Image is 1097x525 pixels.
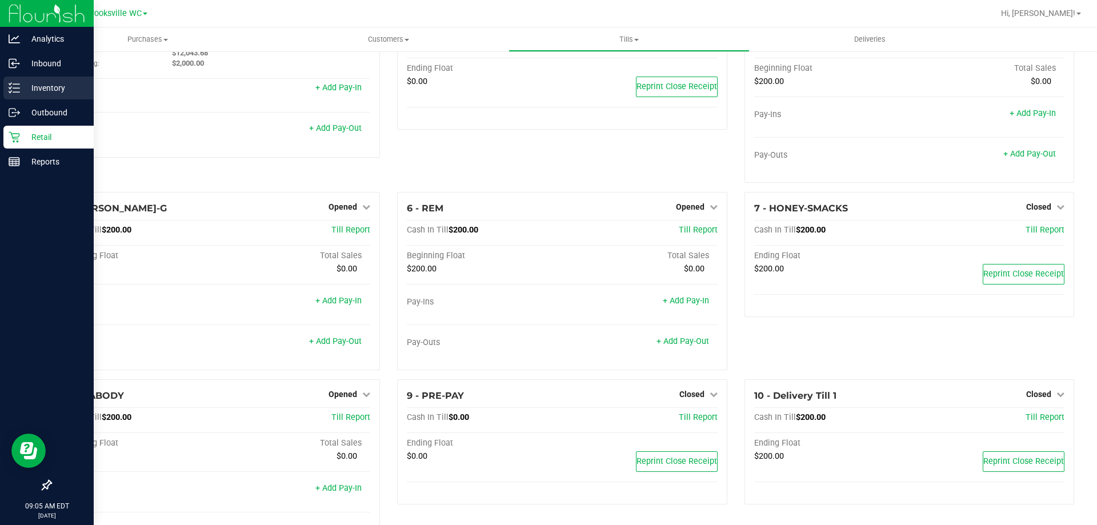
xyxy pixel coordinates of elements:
div: Pay-Outs [407,338,562,348]
p: Reports [20,155,89,169]
p: Outbound [20,106,89,119]
span: Brooksville WC [86,9,142,18]
p: Analytics [20,32,89,46]
span: $0.00 [337,264,357,274]
a: + Add Pay-In [315,296,362,306]
a: Till Report [679,225,718,235]
iframe: Resource center [11,434,46,468]
p: Inventory [20,81,89,95]
span: $200.00 [102,412,131,422]
div: Beginning Float [407,251,562,261]
button: Reprint Close Receipt [983,264,1064,284]
span: Opened [676,202,704,211]
span: $200.00 [754,451,784,461]
a: Till Report [331,225,370,235]
a: + Add Pay-In [1010,109,1056,118]
inline-svg: Reports [9,156,20,167]
span: $12,043.68 [172,49,208,57]
a: Customers [268,27,509,51]
span: Opened [329,202,357,211]
div: Beginning Float [60,438,215,448]
span: Closed [679,390,704,399]
inline-svg: Inventory [9,82,20,94]
span: Closed [1026,202,1051,211]
span: $200.00 [754,77,784,86]
span: Tills [509,34,748,45]
inline-svg: Outbound [9,107,20,118]
inline-svg: Retail [9,131,20,143]
div: Ending Float [407,438,562,448]
div: Beginning Float [60,251,215,261]
a: + Add Pay-In [315,483,362,493]
div: Beginning Float [754,63,910,74]
div: Ending Float [754,251,910,261]
span: Reprint Close Receipt [983,269,1064,279]
a: + Add Pay-In [663,296,709,306]
a: + Add Pay-Out [656,336,709,346]
span: Opened [329,390,357,399]
a: + Add Pay-Out [309,123,362,133]
span: 10 - Delivery Till 1 [754,390,836,401]
span: $2,000.00 [172,59,204,67]
span: $200.00 [796,225,826,235]
div: Pay-Ins [754,110,910,120]
div: Total Sales [215,438,371,448]
a: + Add Pay-Out [1003,149,1056,159]
span: $200.00 [449,225,478,235]
span: $0.00 [407,77,427,86]
span: Closed [1026,390,1051,399]
span: $0.00 [449,412,469,422]
span: 7 - HONEY-SMACKS [754,203,848,214]
button: Reprint Close Receipt [636,451,718,472]
span: Cash In Till [754,225,796,235]
span: $0.00 [1031,77,1051,86]
p: [DATE] [5,511,89,520]
p: 09:05 AM EDT [5,501,89,511]
p: Inbound [20,57,89,70]
div: Pay-Ins [407,297,562,307]
div: Ending Float [754,438,910,448]
span: 5 - [PERSON_NAME]-G [60,203,167,214]
span: Deliveries [839,34,901,45]
span: Cash In Till [407,412,449,422]
span: $0.00 [337,451,357,461]
a: Till Report [331,412,370,422]
a: + Add Pay-In [315,83,362,93]
div: Pay-Ins [60,84,215,94]
span: Till Report [1026,225,1064,235]
span: 9 - PRE-PAY [407,390,464,401]
span: 6 - REM [407,203,443,214]
inline-svg: Analytics [9,33,20,45]
span: $200.00 [754,264,784,274]
span: $0.00 [407,451,427,461]
div: Pay-Outs [60,125,215,135]
span: Cash In Till [754,412,796,422]
span: Reprint Close Receipt [636,456,717,466]
span: $200.00 [407,264,437,274]
span: Cash In Till [407,225,449,235]
span: Reprint Close Receipt [636,82,717,91]
button: Reprint Close Receipt [983,451,1064,472]
div: Pay-Ins [60,297,215,307]
div: Total Sales [562,251,718,261]
div: Ending Float [407,63,562,74]
a: Tills [509,27,749,51]
a: + Add Pay-Out [309,336,362,346]
p: Retail [20,130,89,144]
a: Purchases [27,27,268,51]
a: Till Report [679,412,718,422]
div: Total Sales [909,63,1064,74]
span: Purchases [27,34,268,45]
a: Deliveries [750,27,990,51]
span: $200.00 [796,412,826,422]
a: Till Report [1026,412,1064,422]
inline-svg: Inbound [9,58,20,69]
span: Hi, [PERSON_NAME]! [1001,9,1075,18]
button: Reprint Close Receipt [636,77,718,97]
span: Reprint Close Receipt [983,456,1064,466]
div: Total Sales [215,251,371,261]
